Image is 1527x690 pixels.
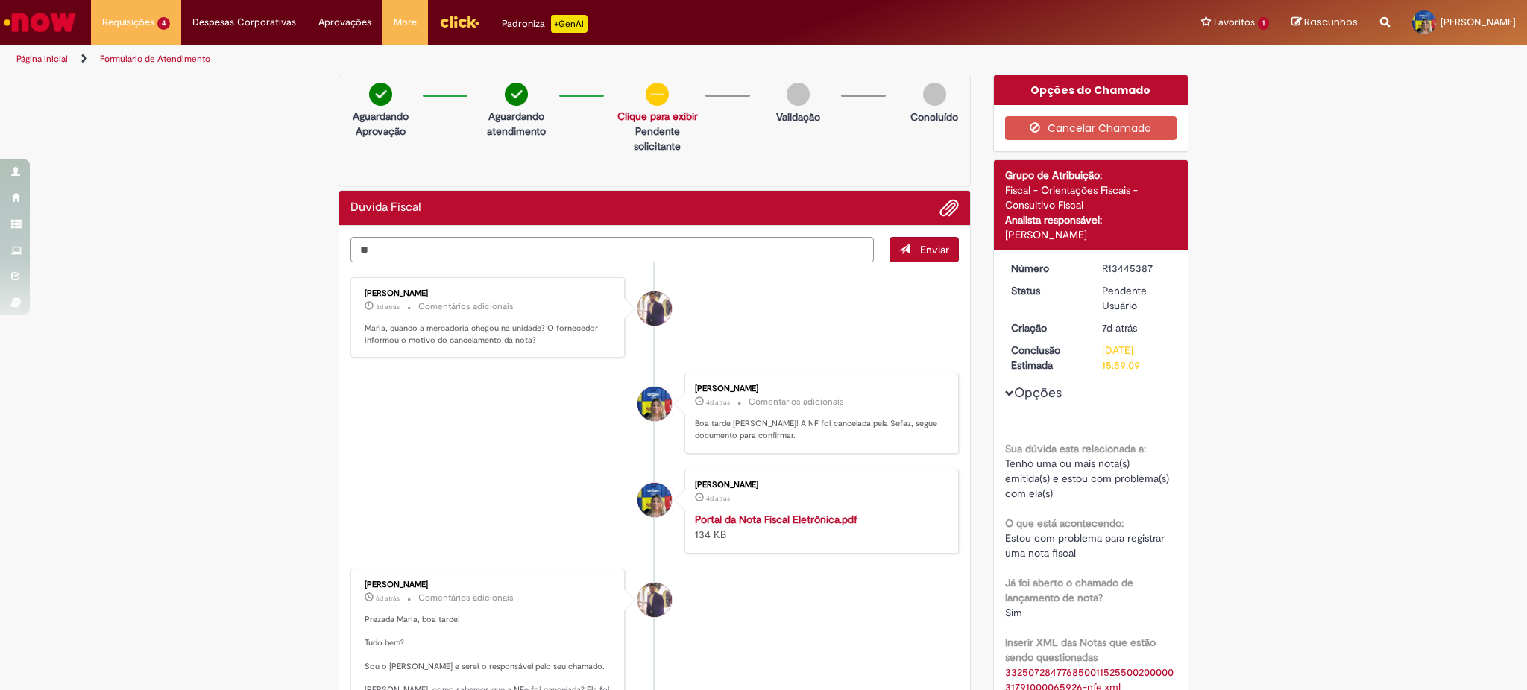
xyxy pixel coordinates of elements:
b: Inserir XML das Notas que estão sendo questionadas [1005,636,1156,664]
div: Pendente Usuário [1102,283,1171,313]
div: Maria Augusta De Freitas [637,387,672,421]
div: [PERSON_NAME] [365,580,613,589]
span: Tenho uma ou mais nota(s) emitida(s) e estou com problema(s) com ela(s) [1005,457,1172,500]
div: 25/08/2025 16:20:45 [1102,320,1171,335]
span: 1 [1258,17,1269,30]
dt: Criação [1000,320,1092,335]
button: Cancelar Chamado [1005,116,1177,140]
img: img-circle-grey.png [787,83,810,106]
img: click_logo_yellow_360x200.png [439,10,479,33]
span: Rascunhos [1304,15,1358,29]
span: Sim [1005,606,1022,619]
small: Comentários adicionais [418,300,514,313]
small: Comentários adicionais [418,592,514,604]
div: Grupo de Atribuição: [1005,168,1177,183]
div: [PERSON_NAME] [365,289,613,298]
textarea: Digite sua mensagem aqui... [350,237,874,262]
p: Maria, quando a mercadoria chegou na unidade? O fornecedor informou o motivo do cancelamento da n... [365,323,613,346]
div: Gabriel Rodrigues Barao [637,291,672,326]
dt: Conclusão Estimada [1000,343,1092,373]
span: 4d atrás [706,494,730,503]
span: 4 [157,17,170,30]
img: circle-minus.png [646,83,669,106]
div: Padroniza [502,15,588,33]
div: Opções do Chamado [994,75,1188,105]
a: Clique para exibir [617,110,698,123]
time: 29/08/2025 08:38:14 [376,303,400,311]
img: img-circle-grey.png [923,83,946,106]
div: [DATE] 15:59:09 [1102,343,1171,373]
a: Formulário de Atendimento [100,53,210,65]
dt: Número [1000,261,1092,276]
time: 28/08/2025 18:02:04 [706,494,730,503]
button: Enviar [890,237,959,262]
span: 3d atrás [376,303,400,311]
time: 25/08/2025 16:20:45 [1102,321,1137,335]
span: Enviar [920,243,949,256]
p: Aguardando atendimento [481,109,551,139]
span: 4d atrás [706,398,730,407]
p: Aguardando Aprovação [345,109,415,139]
span: Requisições [102,15,154,30]
span: Estou com problema para registrar uma nota fiscal [1005,531,1168,560]
div: [PERSON_NAME] [695,481,943,490]
div: Fiscal - Orientações Fiscais - Consultivo Fiscal [1005,183,1177,212]
h2: Dúvida Fiscal Histórico de tíquete [350,201,421,215]
ul: Trilhas de página [11,45,1007,73]
p: Boa tarde [PERSON_NAME]! A NF foi cancelada pela Sefaz, segue documento para confirmar. [695,418,943,441]
span: [PERSON_NAME] [1441,16,1516,28]
div: Gabriel Rodrigues Barao [637,583,672,617]
div: Maria Augusta De Freitas [637,483,672,517]
p: +GenAi [551,15,588,33]
span: Aprovações [318,15,371,30]
span: Favoritos [1214,15,1255,30]
b: O que está acontecendo: [1005,516,1124,530]
div: [PERSON_NAME] [1005,227,1177,242]
img: check-circle-green.png [369,83,392,106]
div: Analista responsável: [1005,212,1177,227]
time: 28/08/2025 18:02:59 [706,398,730,407]
img: ServiceNow [1,7,78,37]
div: [PERSON_NAME] [695,384,943,393]
span: 7d atrás [1102,321,1137,335]
button: Adicionar anexos [939,198,959,218]
a: Rascunhos [1291,16,1358,30]
p: Pendente solicitante [617,124,698,153]
b: Sua dúvida esta relacionada a: [1005,442,1146,455]
a: Portal da Nota Fiscal Eletrônica.pdf [695,513,857,526]
div: R13445387 [1102,261,1171,276]
span: Despesas Corporativas [192,15,296,30]
span: More [394,15,417,30]
dt: Status [1000,283,1092,298]
p: Validação [776,110,820,124]
div: 134 KB [695,512,943,542]
a: Página inicial [16,53,68,65]
b: Já foi aberto o chamado de lançamento de nota? [1005,576,1133,604]
small: Comentários adicionais [749,396,844,408]
p: Concluído [910,110,958,124]
img: check-circle-green.png [505,83,528,106]
span: 6d atrás [376,594,400,603]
